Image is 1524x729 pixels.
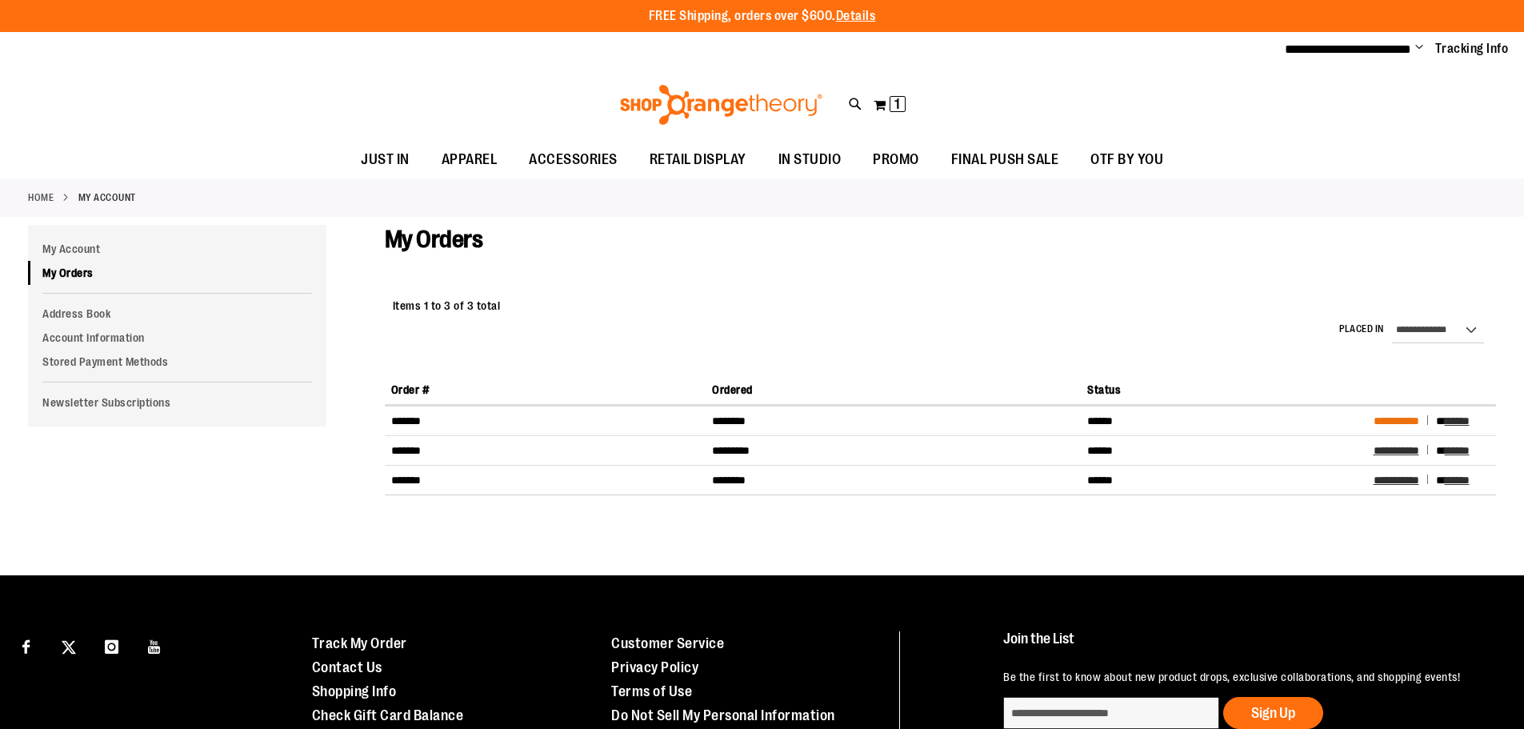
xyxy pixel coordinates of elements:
a: Visit our Facebook page [12,631,40,659]
span: FINAL PUSH SALE [951,142,1059,178]
a: Do Not Sell My Personal Information [611,707,835,723]
input: enter email [1003,697,1219,729]
img: Shop Orangetheory [618,85,825,125]
a: Tracking Info [1435,40,1509,58]
p: FREE Shipping, orders over $600. [649,7,876,26]
strong: My Account [78,190,136,205]
a: Visit our Instagram page [98,631,126,659]
span: OTF BY YOU [1090,142,1163,178]
a: Details [836,9,876,23]
a: Terms of Use [611,683,692,699]
a: Check Gift Card Balance [312,707,464,723]
a: IN STUDIO [762,142,858,178]
a: Customer Service [611,635,724,651]
span: 1 [894,96,900,112]
th: Order # [385,375,706,405]
a: APPAREL [426,142,514,178]
a: FINAL PUSH SALE [935,142,1075,178]
h4: Join the List [1003,631,1487,661]
a: My Orders [28,261,326,285]
a: Privacy Policy [611,659,698,675]
span: RETAIL DISPLAY [650,142,746,178]
span: JUST IN [361,142,410,178]
th: Status [1081,375,1366,405]
a: Shopping Info [312,683,397,699]
img: Twitter [62,640,76,655]
label: Placed in [1339,322,1384,336]
a: RETAIL DISPLAY [634,142,762,178]
span: My Orders [385,226,483,253]
a: Contact Us [312,659,382,675]
span: IN STUDIO [778,142,842,178]
a: Visit our X page [55,631,83,659]
a: JUST IN [345,142,426,178]
span: APPAREL [442,142,498,178]
span: ACCESSORIES [529,142,618,178]
th: Ordered [706,375,1081,405]
button: Account menu [1415,41,1423,57]
a: Stored Payment Methods [28,350,326,374]
a: Newsletter Subscriptions [28,391,326,415]
a: OTF BY YOU [1074,142,1179,178]
span: Sign Up [1251,705,1295,721]
a: Track My Order [312,635,407,651]
a: PROMO [857,142,935,178]
a: ACCESSORIES [513,142,634,178]
a: Address Book [28,302,326,326]
a: Account Information [28,326,326,350]
p: Be the first to know about new product drops, exclusive collaborations, and shopping events! [1003,669,1487,685]
a: My Account [28,237,326,261]
button: Sign Up [1223,697,1323,729]
span: PROMO [873,142,919,178]
a: Home [28,190,54,205]
span: Items 1 to 3 of 3 total [393,299,501,312]
a: Visit our Youtube page [141,631,169,659]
